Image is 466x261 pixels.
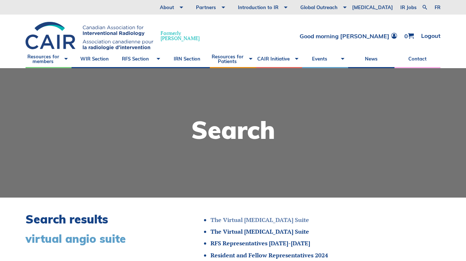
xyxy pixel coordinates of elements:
[72,50,118,68] a: WIR Section
[394,50,440,68] a: Contact
[302,50,348,68] a: Events
[211,216,309,224] a: The Virtual [MEDICAL_DATA] Suite
[161,31,200,41] span: Formerly [PERSON_NAME]
[210,50,256,68] a: Resources for Patients
[191,118,275,142] h1: Search
[26,232,126,246] span: virtual angio suite
[404,33,414,39] a: 0
[211,227,309,235] a: The Virtual [MEDICAL_DATA] Suite
[118,50,164,68] a: RFS Section
[26,22,153,50] img: CIRA
[348,50,394,68] a: News
[26,22,207,50] a: Formerly[PERSON_NAME]
[26,212,163,226] h2: Search results
[164,50,210,68] a: IRN Section
[256,50,302,68] a: CAIR Initiative
[26,50,72,68] a: Resources for members
[211,239,310,247] a: RFS Representatives [DATE]-[DATE]
[421,33,440,39] a: Logout
[211,251,328,259] a: Resident and Fellow Representatives 2024
[435,5,440,10] a: fr
[300,33,397,39] a: Good morning [PERSON_NAME]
